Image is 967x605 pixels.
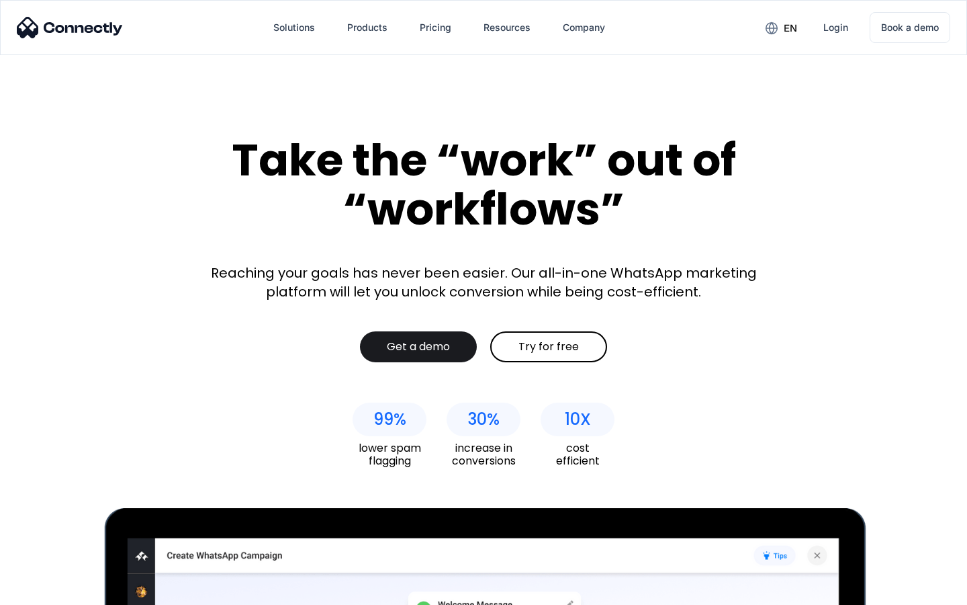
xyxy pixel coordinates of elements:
[518,340,579,354] div: Try for free
[552,11,616,44] div: Company
[823,18,848,37] div: Login
[467,410,500,429] div: 30%
[17,17,123,38] img: Connectly Logo
[473,11,541,44] div: Resources
[201,264,766,301] div: Reaching your goals has never been easier. Our all-in-one WhatsApp marketing platform will let yo...
[353,442,426,467] div: lower spam flagging
[373,410,406,429] div: 99%
[336,11,398,44] div: Products
[420,18,451,37] div: Pricing
[813,11,859,44] a: Login
[347,18,387,37] div: Products
[27,581,81,600] ul: Language list
[784,19,797,38] div: en
[490,331,607,362] a: Try for free
[409,11,462,44] a: Pricing
[263,11,326,44] div: Solutions
[387,340,450,354] div: Get a demo
[483,18,531,37] div: Resources
[870,12,950,43] a: Book a demo
[565,410,591,429] div: 10X
[273,18,315,37] div: Solutions
[755,17,807,38] div: en
[541,442,614,467] div: cost efficient
[447,442,520,467] div: increase in conversions
[181,136,786,233] div: Take the “work” out of “workflows”
[360,331,477,362] a: Get a demo
[563,18,605,37] div: Company
[13,581,81,600] aside: Language selected: English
